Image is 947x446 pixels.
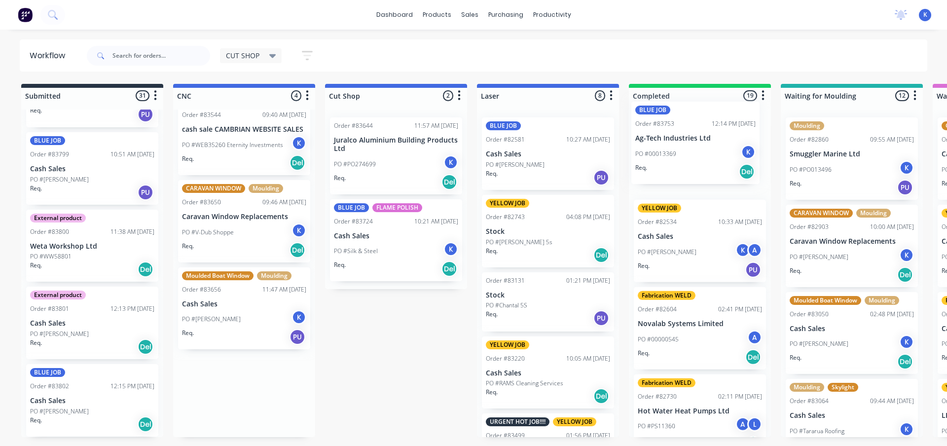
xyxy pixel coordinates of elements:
[371,7,418,22] a: dashboard
[226,50,259,61] span: CUT SHOP
[483,7,528,22] div: purchasing
[30,50,70,62] div: Workflow
[18,7,33,22] img: Factory
[923,10,927,19] span: K
[418,7,456,22] div: products
[112,46,210,66] input: Search for orders...
[528,7,576,22] div: productivity
[456,7,483,22] div: sales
